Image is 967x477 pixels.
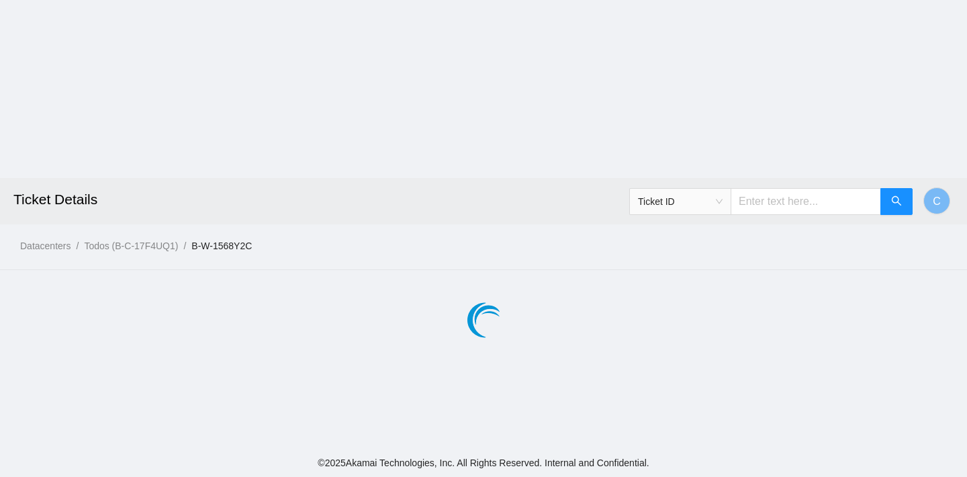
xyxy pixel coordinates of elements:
h2: Ticket Details [13,178,672,221]
span: / [76,241,79,251]
a: B-W-1568Y2C [191,241,252,251]
span: / [183,241,186,251]
span: C [933,193,941,210]
a: Todos (B-C-17F4UQ1) [84,241,178,251]
button: C [923,187,950,214]
span: search [891,196,902,208]
button: search [880,188,913,215]
span: Ticket ID [638,191,723,212]
input: Enter text here... [731,188,881,215]
a: Datacenters [20,241,71,251]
